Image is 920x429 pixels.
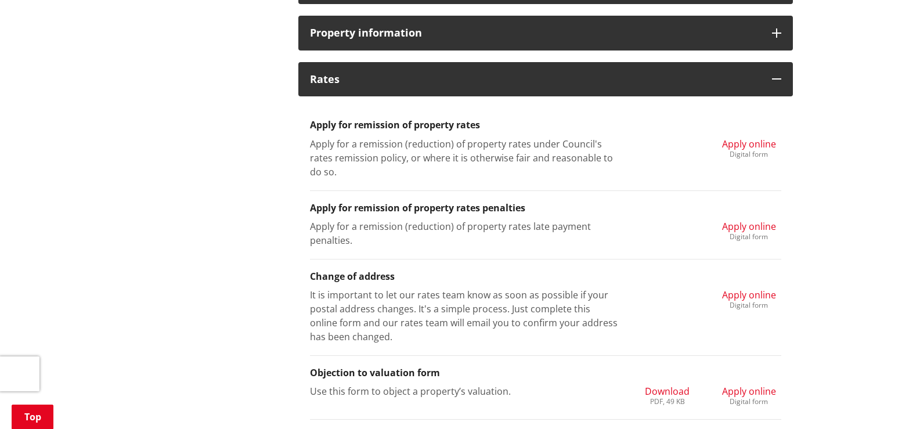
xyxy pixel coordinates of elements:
[310,219,618,247] p: Apply for a remission (reduction) of property rates late payment penalties.
[310,137,618,179] p: Apply for a remission (reduction) of property rates under Council's rates remission policy, or wh...
[722,384,776,405] a: Apply online Digital form
[12,405,53,429] a: Top
[722,137,776,158] a: Apply online Digital form
[645,384,690,405] a: Download PDF, 49 KB
[310,367,781,378] h3: Objection to valuation form
[722,289,776,301] span: Apply online
[310,271,781,282] h3: Change of address
[310,384,618,398] p: Use this form to object a property’s valuation.
[722,302,776,309] div: Digital form
[310,74,760,85] h3: Rates
[645,398,690,405] div: PDF, 49 KB
[310,120,781,131] h3: Apply for remission of property rates
[310,27,760,39] h3: Property information
[310,203,781,214] h3: Apply for remission of property rates penalties
[722,233,776,240] div: Digital form
[722,288,776,309] a: Apply online Digital form
[867,380,908,422] iframe: Messenger Launcher
[645,385,690,398] span: Download
[722,220,776,233] span: Apply online
[310,288,618,344] p: It is important to let our rates team know as soon as possible if your postal address changes. It...
[722,219,776,240] a: Apply online Digital form
[722,151,776,158] div: Digital form
[722,398,776,405] div: Digital form
[722,138,776,150] span: Apply online
[722,385,776,398] span: Apply online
